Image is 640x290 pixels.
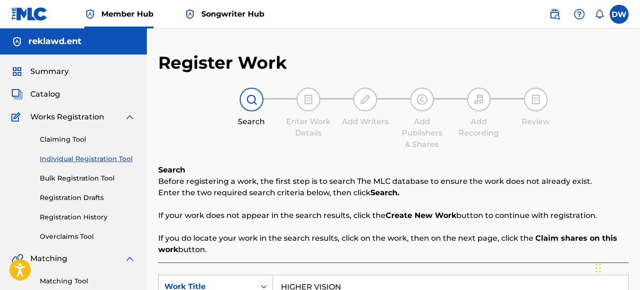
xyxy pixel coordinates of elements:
[184,9,196,20] img: Top Rightsholder
[40,212,135,222] a: Registration History
[40,173,135,183] a: Bulk Registration Tool
[360,94,371,105] img: step indicator icon for Add Writers
[101,9,153,19] span: Member Hub
[28,36,81,47] h5: reklawd.ent
[512,116,559,127] div: Review
[40,135,135,145] a: Claiming Tool
[386,211,456,220] strong: Create New Work
[11,7,48,21] img: MLC Logo
[593,245,640,290] iframe: Chat Widget
[158,187,629,199] p: Enter the two required search criteria below, then click
[201,9,264,19] span: Songwriter Hub
[530,94,541,105] img: step indicator icon for Review
[30,89,60,100] span: Catalog
[124,111,135,123] img: expand
[228,116,275,127] div: Search
[158,52,287,73] h2: Register Work
[416,94,428,105] img: step indicator icon for Add Publishers & Shares
[124,253,135,264] img: expand
[613,171,640,247] iframe: Resource Center
[285,116,332,139] div: Enter Work Details
[398,116,446,150] div: Add Publishers & Shares
[574,9,585,20] img: help
[595,254,601,282] div: Drag
[84,9,96,20] img: Top Rightsholder
[30,253,67,264] span: Matching
[11,253,23,264] img: Matching
[570,5,589,24] div: Help
[246,94,257,105] img: step indicator icon for Search
[610,5,629,24] div: User Menu
[158,165,185,174] b: Search
[473,94,485,105] img: step indicator icon for Add Recording
[158,210,629,221] p: If your work does not appear in the search results, click the button to continue with registration.
[40,193,135,203] a: Registration Drafts
[158,233,629,255] p: If you do locate your work in the search results, click on the work, then on the next page, click...
[549,9,560,20] img: search
[40,276,135,286] a: Matching Tool
[11,36,23,47] img: Accounts
[158,176,629,187] p: Before registering a work, the first step is to search The MLC database to ensure the work does n...
[370,188,399,197] strong: Search.
[455,116,503,139] div: Add Recording
[40,232,135,242] a: Overclaims Tool
[11,111,24,123] img: Works Registration
[30,66,69,77] span: Summary
[11,66,69,77] a: SummarySummary
[342,116,389,127] div: Add Writers
[303,94,314,105] img: step indicator icon for Enter Work Details
[595,9,604,19] div: Notifications
[30,111,104,123] span: Works Registration
[11,89,23,100] img: Catalog
[40,154,135,164] a: Individual Registration Tool
[11,89,60,100] a: CatalogCatalog
[545,5,564,24] a: Public Search
[11,66,23,77] img: Summary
